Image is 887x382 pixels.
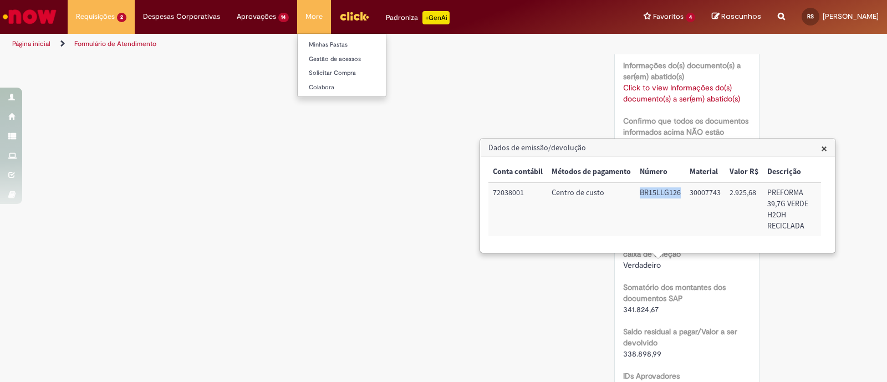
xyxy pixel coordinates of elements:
[298,39,420,51] a: Minhas Pastas
[635,162,685,182] th: Número
[685,162,725,182] th: Material
[821,142,827,154] button: Close
[725,182,763,236] td: Valor R$: 2.925,68
[725,162,763,182] th: Valor R$
[807,13,814,20] span: RS
[823,12,879,21] span: [PERSON_NAME]
[763,182,821,236] td: Descrição: PREFORMA 39,7G VERDE H2OH RECICLADA
[763,162,821,182] th: Descrição
[623,282,726,303] b: Somatório dos montantes dos documentos SAP
[488,162,547,182] th: Conta contábil
[623,327,737,348] b: Saldo residual a pagar/Valor a ser devolvido
[1,6,58,28] img: ServiceNow
[386,11,450,24] div: Padroniza
[635,182,685,236] td: Número: BR15LLG126
[623,116,748,181] b: Confirmo que todos os documentos informados acima NÃO estão compensados no SAP no momento de aber...
[821,141,827,156] span: ×
[481,139,835,157] h3: Dados de emissão/devolução
[76,11,115,22] span: Requisições
[547,162,635,182] th: Métodos de pagamento
[721,11,761,22] span: Rascunhos
[298,82,420,94] a: Colabora
[623,371,680,381] b: IDs Aprovadores
[305,11,323,22] span: More
[297,33,386,97] ul: More
[623,260,661,270] span: Verdadeiro
[623,249,681,259] b: caixa de seleção
[488,182,547,236] td: Conta contábil: 72038001
[685,182,725,236] td: Material: 30007743
[623,304,659,314] span: 341.824,67
[653,11,684,22] span: Favoritos
[623,83,740,104] a: Click to view Informações do(s) documento(s) a ser(em) abatido(s)
[480,138,836,253] div: Dados de emissão/devolução
[298,67,420,79] a: Solicitar Compra
[422,11,450,24] p: +GenAi
[237,11,276,22] span: Aprovações
[143,11,220,22] span: Despesas Corporativas
[117,13,126,22] span: 2
[339,8,369,24] img: click_logo_yellow_360x200.png
[298,53,420,65] a: Gestão de acessos
[278,13,289,22] span: 14
[8,34,583,54] ul: Trilhas de página
[623,349,661,359] span: 338.898,99
[547,182,635,236] td: Métodos de pagamento: Centro de custo
[712,12,761,22] a: Rascunhos
[686,13,695,22] span: 4
[74,39,156,48] a: Formulário de Atendimento
[12,39,50,48] a: Página inicial
[623,60,741,82] b: Informações do(s) documento(s) a ser(em) abatido(s)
